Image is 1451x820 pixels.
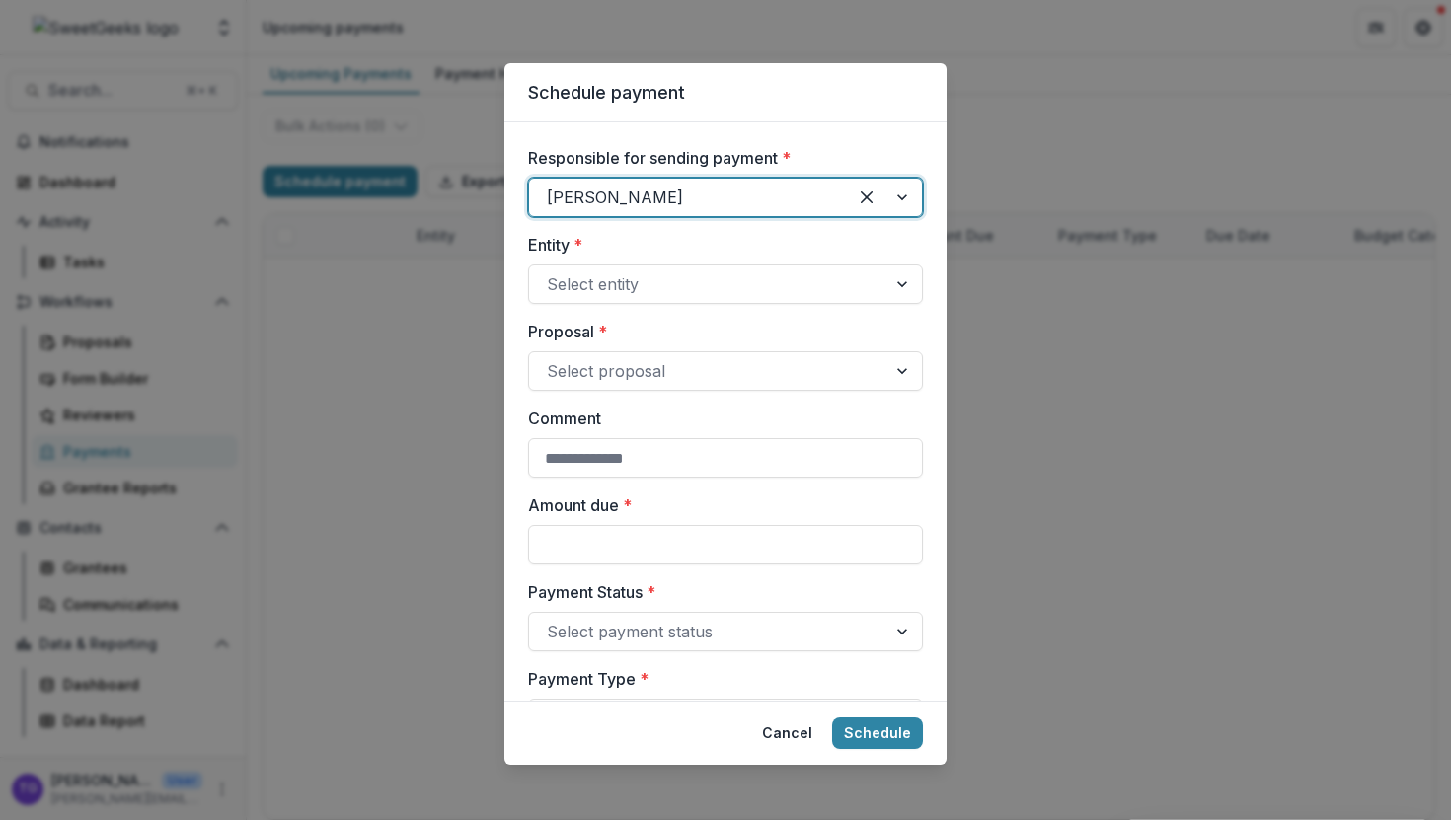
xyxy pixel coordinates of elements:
[528,580,911,604] label: Payment Status
[528,667,911,691] label: Payment Type
[528,146,911,170] label: Responsible for sending payment
[528,320,911,343] label: Proposal
[528,493,911,517] label: Amount due
[504,63,947,122] header: Schedule payment
[528,407,911,430] label: Comment
[750,717,824,749] button: Cancel
[832,717,923,749] button: Schedule
[528,233,911,257] label: Entity
[851,182,882,213] div: Clear selected options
